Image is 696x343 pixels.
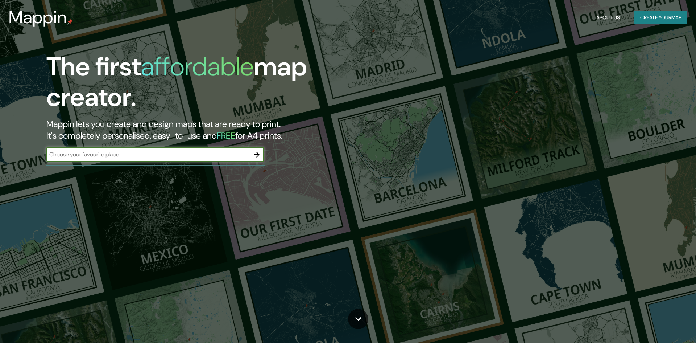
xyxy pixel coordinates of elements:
h3: Mappin [9,7,67,28]
button: About Us [593,11,623,24]
h5: FREE [217,130,235,141]
h2: Mappin lets you create and design maps that are ready to print. It's completely personalised, eas... [46,118,394,142]
input: Choose your favourite place [46,150,249,159]
h1: affordable [141,50,254,83]
img: mappin-pin [67,19,73,25]
button: Create yourmap [634,11,687,24]
h1: The first map creator. [46,52,394,118]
